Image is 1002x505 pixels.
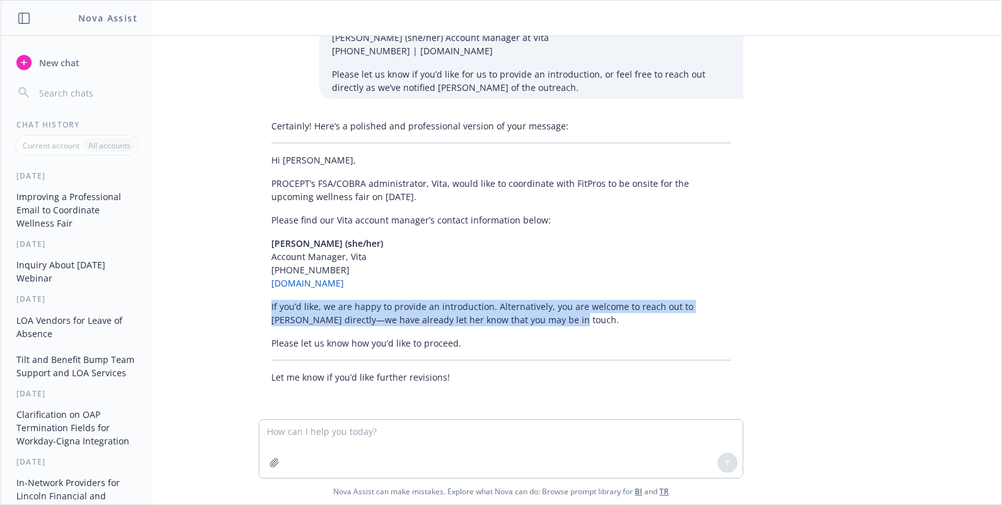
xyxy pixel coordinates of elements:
p: Current account [23,140,80,151]
button: Clarification on OAP Termination Fields for Workday-Cigna Integration [11,404,142,451]
p: Please let us know how you’d like to proceed. [271,336,731,350]
a: [DOMAIN_NAME] [271,277,344,289]
input: Search chats [37,84,137,102]
div: [DATE] [1,456,152,467]
p: Let me know if you’d like further revisions! [271,371,731,384]
button: Tilt and Benefit Bump Team Support and LOA Services [11,349,142,383]
p: All accounts [88,140,131,151]
div: [DATE] [1,170,152,181]
div: [DATE] [1,239,152,249]
span: [PERSON_NAME] (she/her) [271,237,383,249]
p: Hi [PERSON_NAME], [271,153,731,167]
div: Chat History [1,119,152,130]
a: BI [635,486,642,497]
p: [PERSON_NAME] (she/her) Account Manager at Vita [PHONE_NUMBER] | [DOMAIN_NAME] [332,31,731,57]
span: New chat [37,56,80,69]
span: Nova Assist can make mistakes. Explore what Nova can do: Browse prompt library for and [6,478,996,504]
div: [DATE] [1,388,152,399]
button: Improving a Professional Email to Coordinate Wellness Fair [11,186,142,234]
p: Certainly! Here’s a polished and professional version of your message: [271,119,731,133]
p: PROCEPT’s FSA/COBRA administrator, Vita, would like to coordinate with FitPros to be onsite for t... [271,177,731,203]
p: If you’d like, we are happy to provide an introduction. Alternatively, you are welcome to reach o... [271,300,731,326]
div: [DATE] [1,294,152,304]
h1: Nova Assist [78,11,138,25]
p: Please find our Vita account manager’s contact information below: [271,213,731,227]
button: Inquiry About [DATE] Webinar [11,254,142,288]
p: Please let us know if you’d like for us to provide an introduction, or feel free to reach out dir... [332,68,731,94]
button: New chat [11,51,142,74]
p: Account Manager, Vita [PHONE_NUMBER] [271,237,731,290]
a: TR [659,486,669,497]
button: LOA Vendors for Leave of Absence [11,310,142,344]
